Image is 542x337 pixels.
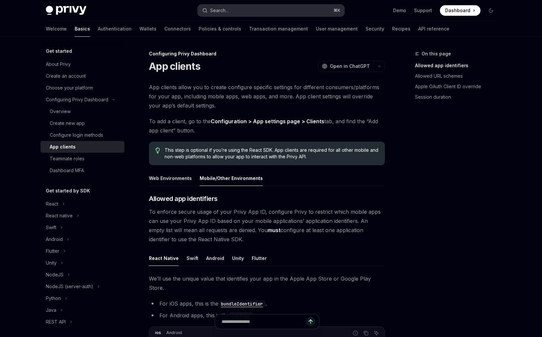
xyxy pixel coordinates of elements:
[41,141,124,153] a: App clients
[415,60,501,71] a: Allowed app identifiers
[46,318,66,326] div: REST API
[334,8,340,13] span: ⌘ K
[50,155,84,163] div: Teammate roles
[46,212,73,220] div: React native
[211,118,324,125] a: Configuration > App settings page > Clients
[149,170,192,186] button: Web Environments
[41,129,124,141] a: Configure login methods
[445,7,470,14] span: Dashboard
[41,165,124,176] a: Dashboard MFA
[139,21,156,37] a: Wallets
[46,200,58,208] div: React
[41,70,124,82] a: Create an account
[200,170,263,186] button: Mobile/Other Environments
[50,143,76,151] div: App clients
[149,50,385,57] div: Configuring Privy Dashboard
[249,21,308,37] a: Transaction management
[268,227,280,233] strong: must
[50,167,84,174] div: Dashboard MFA
[366,21,384,37] a: Security
[46,306,56,314] div: Java
[46,259,57,267] div: Unity
[46,60,71,68] div: About Privy
[316,21,358,37] a: User management
[46,247,59,255] div: Flutter
[440,5,480,16] a: Dashboard
[306,317,315,326] button: Send message
[415,92,501,102] a: Session duration
[41,117,124,129] a: Create new app
[41,82,124,94] a: Choose your platform
[41,106,124,117] a: Overview
[165,147,378,160] span: This step is optional if you’re using the React SDK. App clients are required for all other mobil...
[98,21,132,37] a: Authentication
[46,6,86,15] img: dark logo
[252,250,267,266] button: Flutter
[46,235,63,243] div: Android
[46,96,108,104] div: Configuring Privy Dashboard
[218,300,265,307] a: bundleIdentifier
[415,81,501,92] a: Apple OAuth Client ID override
[149,311,385,320] li: For Android apps, this is the .
[229,312,253,319] a: package
[46,283,93,290] div: NodeJS (server-auth)
[486,5,496,16] button: Toggle dark mode
[164,21,191,37] a: Connectors
[41,58,124,70] a: About Privy
[46,294,61,302] div: Python
[46,21,67,37] a: Welcome
[415,71,501,81] a: Allowed URL schemes
[232,250,244,266] button: Unity
[414,7,432,14] a: Support
[149,274,385,292] span: We’ll use the unique value that identifies your app in the Apple App Store or Google Play Store.
[46,47,72,55] h5: Get started
[149,60,200,72] h1: App clients
[46,271,63,279] div: NodeJS
[149,250,179,266] button: React Native
[149,83,385,110] span: App clients allow you to create configure specific settings for different consumers/platforms for...
[149,194,218,203] span: Allowed app identifiers
[46,84,93,92] div: Choose your platform
[149,117,385,135] span: To add a client, go to the tab, and find the “Add app client” button.
[155,148,160,153] svg: Tip
[187,250,198,266] button: Swift
[422,50,451,58] span: On this page
[46,224,56,231] div: Swift
[199,21,241,37] a: Policies & controls
[206,250,224,266] button: Android
[318,61,374,72] button: Open in ChatGPT
[75,21,90,37] a: Basics
[210,7,228,14] div: Search...
[149,207,385,244] span: To enforce secure usage of your Privy App ID, configure Privy to restrict which mobile apps can u...
[418,21,449,37] a: API reference
[330,63,370,69] span: Open in ChatGPT
[41,153,124,165] a: Teammate roles
[198,5,344,16] button: Search...⌘K
[50,131,103,139] div: Configure login methods
[392,21,410,37] a: Recipes
[229,312,253,319] code: package
[50,108,71,115] div: Overview
[393,7,406,14] a: Demo
[149,299,385,308] li: For iOS apps, this is the .
[46,187,90,195] h5: Get started by SDK
[50,119,85,127] div: Create new app
[46,72,86,80] div: Create an account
